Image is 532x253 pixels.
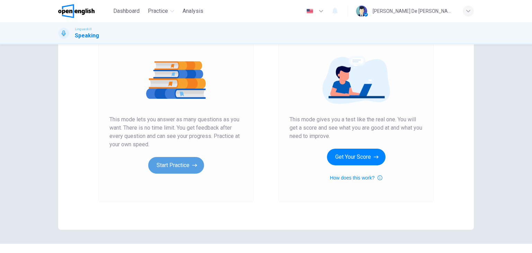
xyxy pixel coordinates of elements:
button: Start Practice [148,157,204,174]
span: Dashboard [113,7,140,15]
img: Profile picture [356,6,367,17]
button: Practice [145,5,177,17]
span: This mode lets you answer as many questions as you want. There is no time limit. You get feedback... [109,115,242,149]
button: Get Your Score [327,149,385,165]
button: How does this work? [330,174,382,182]
button: Dashboard [110,5,142,17]
span: This mode gives you a test like the real one. You will get a score and see what you are good at a... [290,115,423,140]
button: Analysis [180,5,206,17]
div: [PERSON_NAME] De [PERSON_NAME] [373,7,454,15]
a: OpenEnglish logo [58,4,110,18]
img: en [305,9,314,14]
img: OpenEnglish logo [58,4,95,18]
h1: Speaking [75,32,99,40]
span: Analysis [183,7,203,15]
span: Practice [148,7,168,15]
span: Linguaskill [75,27,92,32]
